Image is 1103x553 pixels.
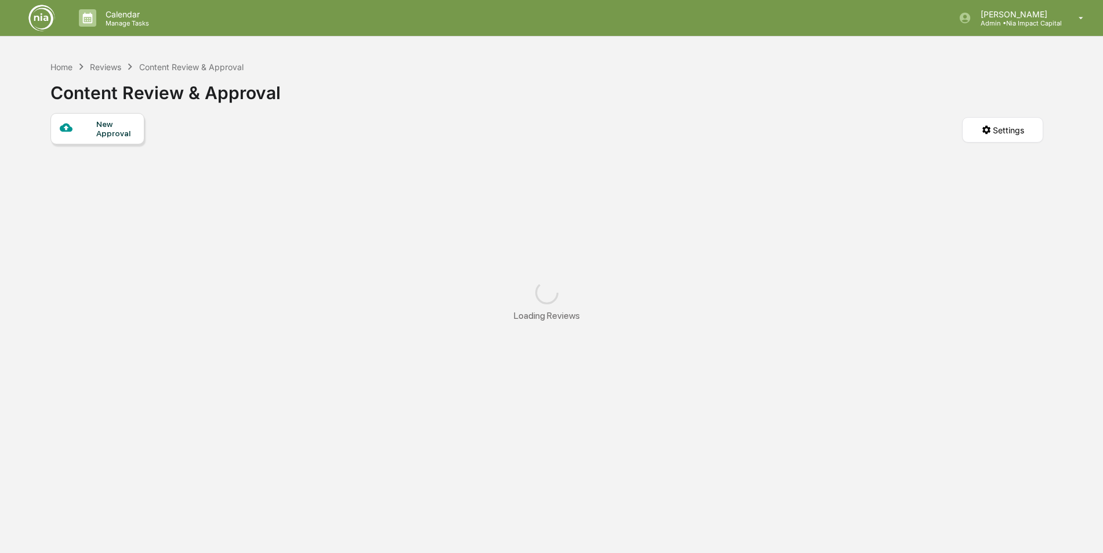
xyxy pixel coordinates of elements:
[96,119,135,138] div: New Approval
[96,9,155,19] p: Calendar
[971,9,1062,19] p: [PERSON_NAME]
[50,73,281,103] div: Content Review & Approval
[514,310,580,321] div: Loading Reviews
[96,19,155,27] p: Manage Tasks
[50,62,72,72] div: Home
[28,4,56,32] img: logo
[139,62,244,72] div: Content Review & Approval
[962,117,1043,143] button: Settings
[90,62,121,72] div: Reviews
[971,19,1062,27] p: Admin • Nia Impact Capital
